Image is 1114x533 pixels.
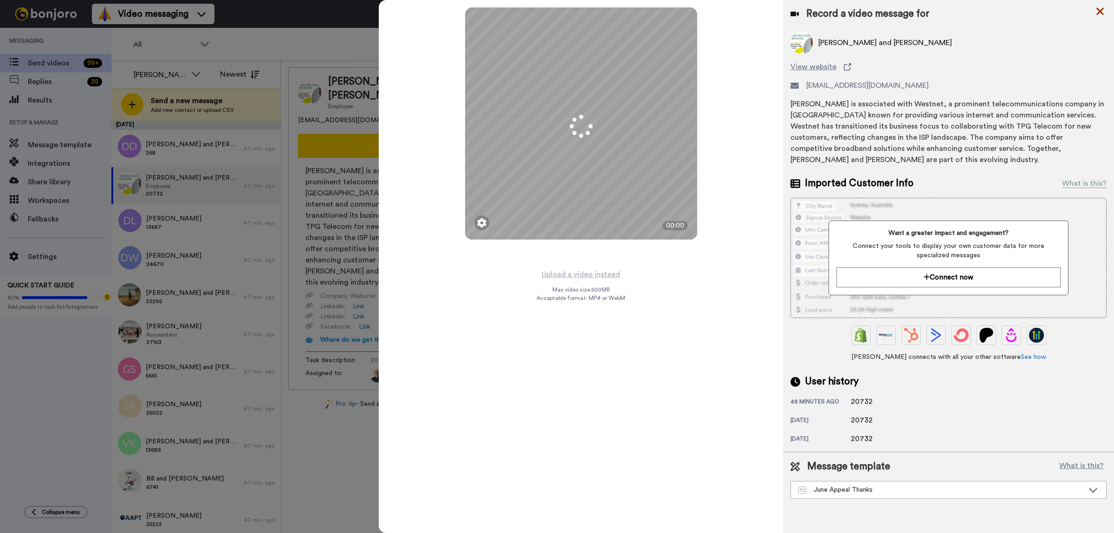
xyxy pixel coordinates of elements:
span: Message template [807,460,890,474]
div: 20732 [851,396,897,407]
div: 20732 [851,415,897,426]
span: Connect your tools to display your own customer data for more specialized messages [836,241,1061,260]
span: [PERSON_NAME] connects with all your other software [790,352,1107,362]
button: What is this? [1056,460,1107,474]
div: 00:00 [662,221,688,230]
img: ActiveCampaign [929,328,944,343]
img: Hubspot [904,328,919,343]
img: GoHighLevel [1029,328,1044,343]
div: June Appeal Thanks [798,485,1084,494]
img: ConvertKit [954,328,969,343]
span: Want a greater impact and engagement? [836,228,1061,238]
button: Upload a video instead [539,268,623,280]
span: Max video size: 500 MB [552,286,610,293]
div: [DATE] [790,435,851,444]
img: Message-temps.svg [798,487,806,494]
div: What is this? [1062,178,1107,189]
span: View website [790,61,836,72]
div: [DATE] [790,416,851,426]
a: See how [1021,354,1046,360]
div: [PERSON_NAME] is associated with Westnet, a prominent telecommunications company in [GEOGRAPHIC_D... [790,98,1107,165]
img: ic_gear.svg [477,218,486,227]
div: 49 minutes ago [790,398,851,407]
span: Imported Customer Info [805,176,913,190]
img: Drip [1004,328,1019,343]
span: User history [805,375,859,389]
div: 20732 [851,433,897,444]
img: Ontraport [879,328,894,343]
span: Acceptable format: MP4 or WebM [537,294,625,302]
span: [EMAIL_ADDRESS][DOMAIN_NAME] [806,80,929,91]
img: Patreon [979,328,994,343]
a: View website [790,61,1107,72]
img: Shopify [854,328,868,343]
button: Connect now [836,267,1061,287]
